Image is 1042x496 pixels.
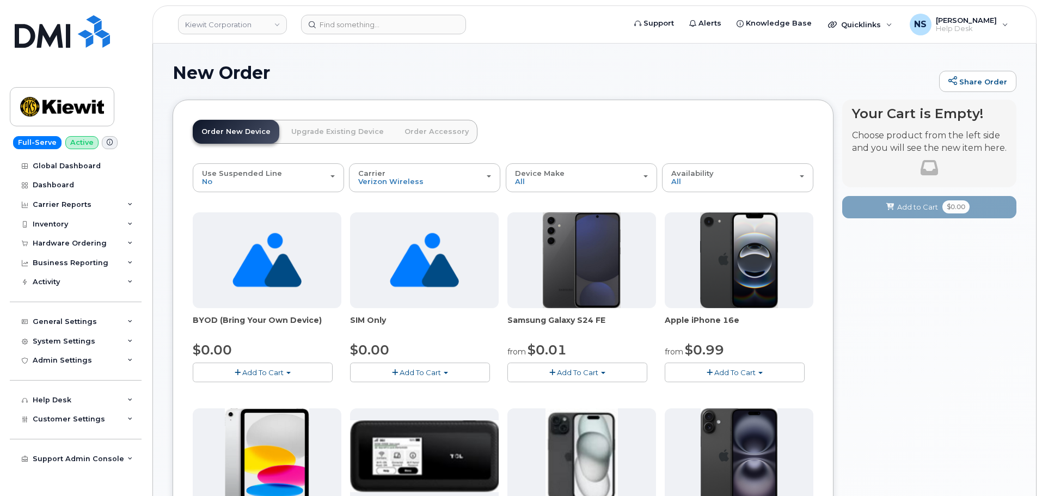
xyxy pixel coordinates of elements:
button: Use Suspended Line No [193,163,344,192]
div: BYOD (Bring Your Own Device) [193,315,341,336]
button: Availability All [662,163,813,192]
span: All [515,177,525,186]
button: Device Make All [506,163,657,192]
span: All [671,177,681,186]
a: Order New Device [193,120,279,144]
a: Upgrade Existing Device [283,120,393,144]
span: $0.00 [350,342,389,358]
span: $0.00 [193,342,232,358]
iframe: Messenger Launcher [995,449,1034,488]
span: Add To Cart [400,368,441,377]
span: $0.00 [942,200,970,213]
button: Add to Cart $0.00 [842,196,1016,218]
a: Order Accessory [396,120,477,144]
span: Add to Cart [897,202,938,212]
h4: Your Cart is Empty! [852,106,1007,121]
span: Device Make [515,169,565,177]
small: from [507,347,526,357]
img: no_image_found-2caef05468ed5679b831cfe6fc140e25e0c280774317ffc20a367ab7fd17291e.png [232,212,302,308]
span: Add To Cart [242,368,284,377]
img: linkzone5g.png [350,420,499,492]
h1: New Order [173,63,934,82]
button: Add To Cart [665,363,805,382]
span: $0.01 [528,342,567,358]
button: Carrier Verizon Wireless [349,163,500,192]
small: from [665,347,683,357]
button: Add To Cart [350,363,490,382]
img: s24FE.jpg [543,212,621,308]
img: no_image_found-2caef05468ed5679b831cfe6fc140e25e0c280774317ffc20a367ab7fd17291e.png [390,212,459,308]
button: Add To Cart [507,363,647,382]
a: Share Order [939,71,1016,93]
div: SIM Only [350,315,499,336]
span: Availability [671,169,714,177]
img: iphone16e.png [700,212,779,308]
span: No [202,177,212,186]
span: Carrier [358,169,385,177]
button: Add To Cart [193,363,333,382]
p: Choose product from the left side and you will see the new item here. [852,130,1007,155]
span: $0.99 [685,342,724,358]
span: Verizon Wireless [358,177,424,186]
div: Apple iPhone 16e [665,315,813,336]
span: Add To Cart [557,368,598,377]
div: Samsung Galaxy S24 FE [507,315,656,336]
span: Use Suspended Line [202,169,282,177]
span: Add To Cart [714,368,756,377]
